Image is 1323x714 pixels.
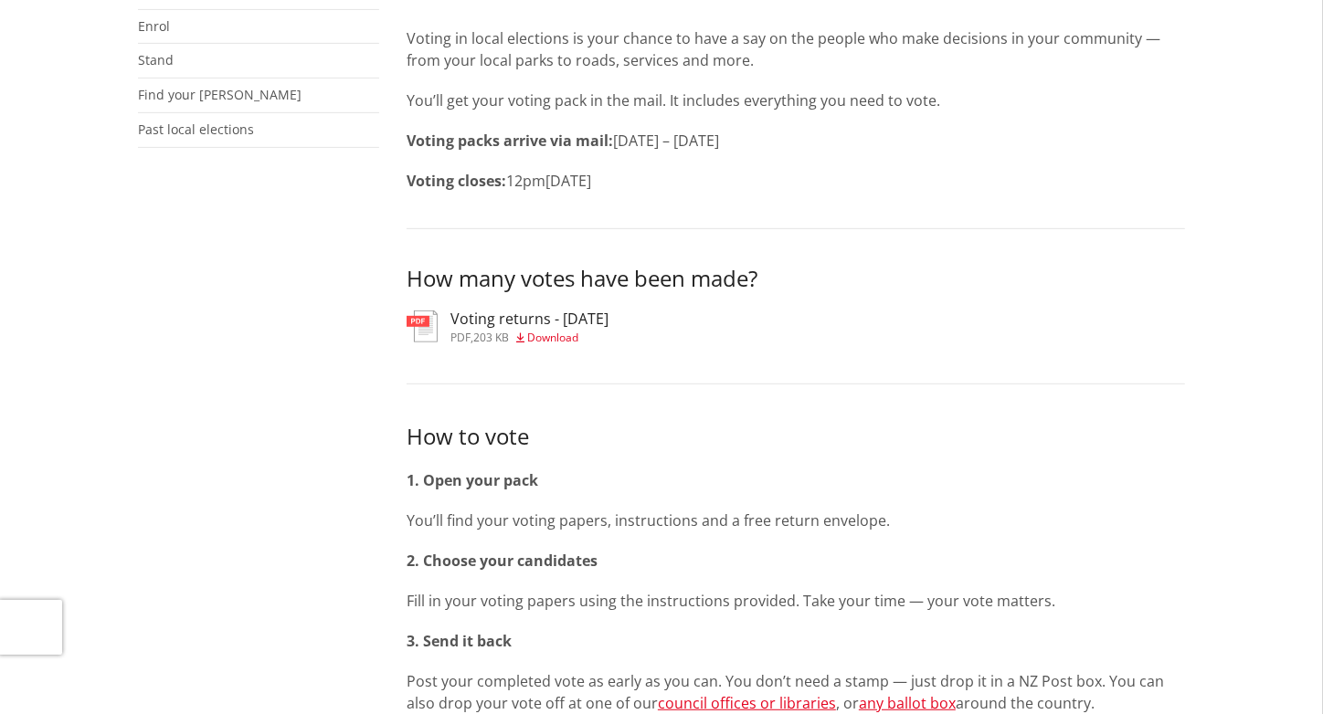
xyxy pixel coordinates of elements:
strong: Voting packs arrive via mail: [407,131,613,151]
h3: How many votes have been made? [407,266,1185,292]
strong: 3. Send it back [407,631,512,651]
p: Fill in your voting papers using the instructions provided. Take your time — your vote matters. [407,590,1185,612]
a: Past local elections [138,121,254,138]
strong: Voting closes: [407,171,506,191]
p: [DATE] – [DATE] [407,130,1185,152]
a: any ballot box [859,693,956,713]
span: 12pm[DATE] [506,171,591,191]
h3: Voting returns - [DATE] [450,310,609,328]
a: council offices or libraries [658,693,836,713]
span: You’ll find your voting papers, instructions and a free return envelope. [407,510,890,530]
strong: 1. Open your pack [407,470,538,490]
span: 203 KB [473,330,509,345]
a: Enrol [138,17,170,35]
strong: 2. Choose your candidates [407,551,598,571]
div: , [450,332,609,343]
p: Post your completed vote as early as you can. You don’t need a stamp — just drop it in a NZ Post ... [407,670,1185,714]
a: Voting returns - [DATE] pdf,203 KB Download [407,310,609,343]
span: pdf [450,330,471,345]
h3: How to vote [407,421,1185,451]
span: Download [527,330,578,345]
a: Find your [PERSON_NAME] [138,86,302,103]
a: Stand [138,51,174,68]
p: Voting in local elections is your chance to have a say on the people who make decisions in your c... [407,27,1185,71]
img: document-pdf.svg [407,310,438,342]
p: You’ll get your voting pack in the mail. It includes everything you need to vote. [407,89,1185,111]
